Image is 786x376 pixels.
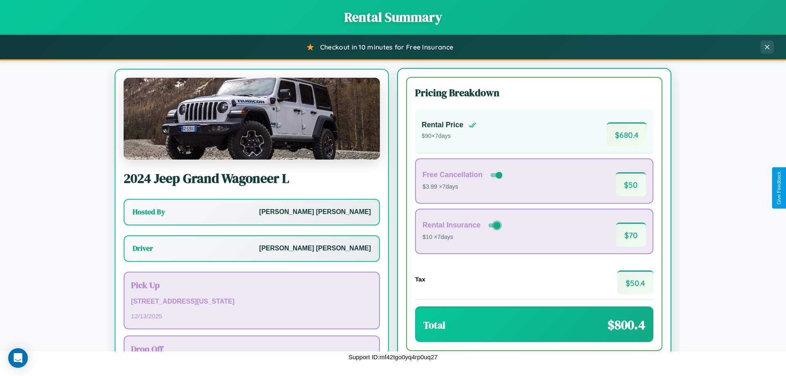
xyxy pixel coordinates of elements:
img: Jeep Grand Wagoneer L [124,78,380,160]
p: [STREET_ADDRESS][US_STATE] [131,296,373,308]
span: Checkout in 10 minutes for Free Insurance [320,43,453,51]
p: [PERSON_NAME] [PERSON_NAME] [259,206,371,218]
div: Open Intercom Messenger [8,348,28,368]
h4: Rental Price [422,121,463,129]
p: $3.99 × 7 days [422,182,504,192]
h1: Rental Summary [8,8,778,26]
h3: Driver [133,243,153,253]
p: [PERSON_NAME] [PERSON_NAME] [259,243,371,254]
span: $ 680.4 [607,122,647,146]
p: $10 × 7 days [422,232,502,243]
p: Support ID: mf42tgo0yq4rp0uq27 [348,351,438,362]
h3: Total [423,318,445,332]
h3: Pricing Breakdown [415,86,653,99]
h4: Tax [415,276,425,283]
span: $ 70 [616,223,646,247]
p: 12 / 13 / 2025 [131,311,373,322]
span: $ 50 [616,172,646,196]
p: $ 90 × 7 days [422,131,477,142]
h4: Rental Insurance [422,221,481,230]
h3: Hosted By [133,207,165,217]
span: $ 50.4 [617,270,653,295]
div: Give Feedback [776,171,782,205]
h4: Free Cancellation [422,171,483,179]
h3: Drop Off [131,343,373,355]
h3: Pick Up [131,279,373,291]
h2: 2024 Jeep Grand Wagoneer L [124,169,380,187]
span: $ 800.4 [608,316,645,334]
